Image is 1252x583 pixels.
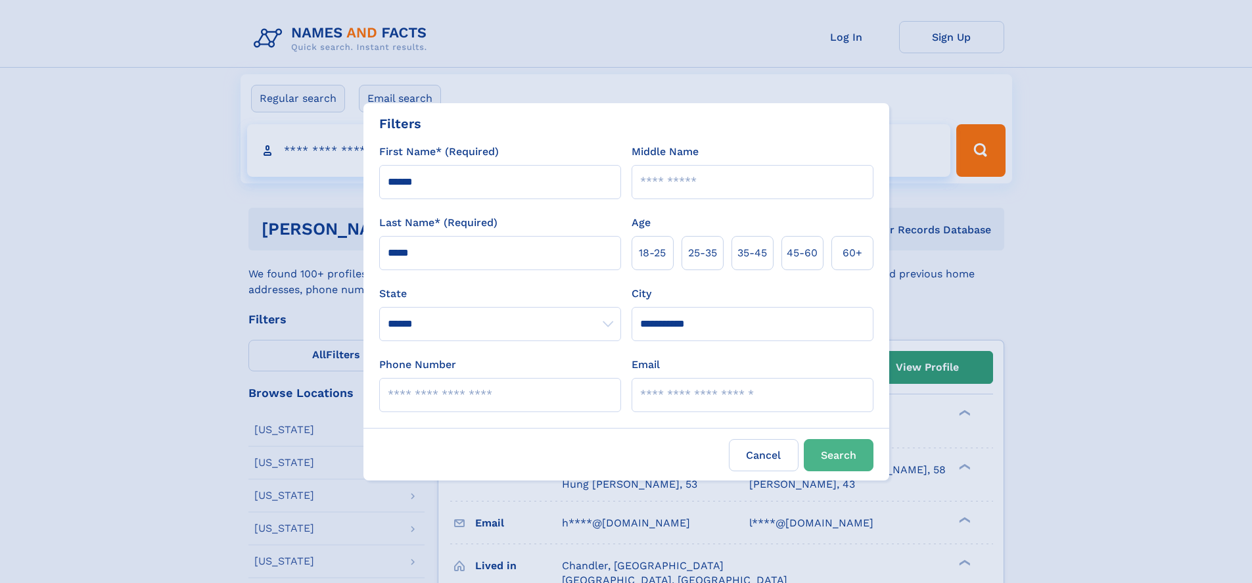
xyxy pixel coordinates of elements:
span: 25‑35 [688,245,717,261]
label: Phone Number [379,357,456,373]
label: Middle Name [632,144,699,160]
span: 18‑25 [639,245,666,261]
button: Search [804,439,873,471]
label: Email [632,357,660,373]
label: City [632,286,651,302]
span: 35‑45 [737,245,767,261]
label: Age [632,215,651,231]
label: Cancel [729,439,799,471]
label: State [379,286,621,302]
span: 60+ [843,245,862,261]
span: 45‑60 [787,245,818,261]
label: First Name* (Required) [379,144,499,160]
div: Filters [379,114,421,133]
label: Last Name* (Required) [379,215,498,231]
